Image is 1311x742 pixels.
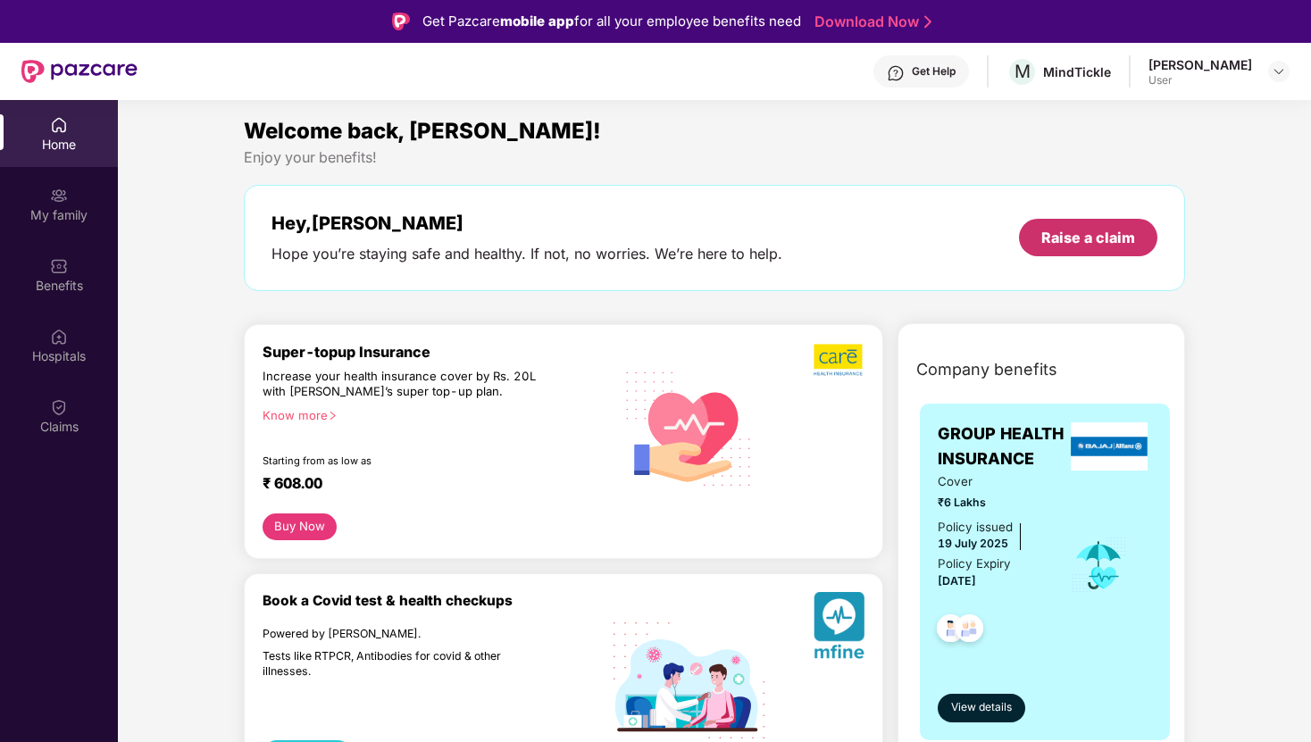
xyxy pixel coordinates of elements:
img: svg+xml;base64,PHN2ZyB4bWxucz0iaHR0cDovL3d3dy53My5vcmcvMjAwMC9zdmciIHhtbG5zOnhsaW5rPSJodHRwOi8vd3... [614,351,764,504]
div: Policy Expiry [938,554,1011,573]
img: svg+xml;base64,PHN2ZyB4bWxucz0iaHR0cDovL3d3dy53My5vcmcvMjAwMC9zdmciIHdpZHRoPSI0OC45NDMiIGhlaWdodD... [929,609,973,653]
div: Starting from as low as [263,454,538,467]
img: svg+xml;base64,PHN2ZyB4bWxucz0iaHR0cDovL3d3dy53My5vcmcvMjAwMC9zdmciIHhtbG5zOnhsaW5rPSJodHRwOi8vd3... [814,592,864,666]
img: svg+xml;base64,PHN2ZyBpZD0iRHJvcGRvd24tMzJ4MzIiIHhtbG5zPSJodHRwOi8vd3d3LnczLm9yZy8yMDAwL3N2ZyIgd2... [1272,64,1286,79]
div: Hope you’re staying safe and healthy. If not, no worries. We’re here to help. [271,245,782,263]
div: User [1148,73,1252,88]
span: 19 July 2025 [938,537,1008,550]
img: svg+xml;base64,PHN2ZyB3aWR0aD0iMjAiIGhlaWdodD0iMjAiIHZpZXdCb3g9IjAgMCAyMCAyMCIgZmlsbD0ibm9uZSIgeG... [50,187,68,204]
img: Logo [392,13,410,30]
img: svg+xml;base64,PHN2ZyBpZD0iSG9tZSIgeG1sbnM9Imh0dHA6Ly93d3cudzMub3JnLzIwMDAvc3ZnIiB3aWR0aD0iMjAiIG... [50,116,68,134]
button: View details [938,694,1025,722]
img: Stroke [924,13,931,31]
div: Know more [263,408,603,421]
div: ₹ 608.00 [263,474,596,496]
span: Cover [938,472,1045,491]
img: svg+xml;base64,PHN2ZyBpZD0iQ2xhaW0iIHhtbG5zPSJodHRwOi8vd3d3LnczLm9yZy8yMDAwL3N2ZyIgd2lkdGg9IjIwIi... [50,398,68,416]
strong: mobile app [500,13,574,29]
img: svg+xml;base64,PHN2ZyBpZD0iQmVuZWZpdHMiIHhtbG5zPSJodHRwOi8vd3d3LnczLm9yZy8yMDAwL3N2ZyIgd2lkdGg9Ij... [50,257,68,275]
img: svg+xml;base64,PHN2ZyB4bWxucz0iaHR0cDovL3d3dy53My5vcmcvMjAwMC9zdmciIHdpZHRoPSIxOTIiIGhlaWdodD0iMT... [614,622,764,738]
img: b5dec4f62d2307b9de63beb79f102df3.png [814,343,864,377]
div: MindTickle [1043,63,1111,80]
div: Increase your health insurance cover by Rs. 20L with [PERSON_NAME]’s super top-up plan. [263,369,537,400]
img: icon [1070,536,1128,595]
span: Welcome back, [PERSON_NAME]! [244,118,601,144]
div: Get Help [912,64,956,79]
img: svg+xml;base64,PHN2ZyBpZD0iSGVscC0zMngzMiIgeG1sbnM9Imh0dHA6Ly93d3cudzMub3JnLzIwMDAvc3ZnIiB3aWR0aD... [887,64,905,82]
span: ₹6 Lakhs [938,494,1045,511]
button: Buy Now [263,513,337,540]
span: right [328,411,338,421]
div: Policy issued [938,518,1013,537]
div: Hey, [PERSON_NAME] [271,213,782,234]
img: New Pazcare Logo [21,60,138,83]
div: Tests like RTPCR, Antibodies for covid & other illnesses. [263,649,537,679]
div: Enjoy your benefits! [244,148,1185,167]
span: View details [951,699,1012,716]
a: Download Now [814,13,926,31]
span: [DATE] [938,574,976,588]
span: M [1015,61,1031,82]
img: insurerLogo [1071,422,1148,471]
span: Company benefits [916,357,1057,382]
div: Raise a claim [1041,228,1135,247]
div: Get Pazcare for all your employee benefits need [422,11,801,32]
span: GROUP HEALTH INSURANCE [938,421,1066,472]
div: Book a Covid test & health checkups [263,592,614,609]
img: svg+xml;base64,PHN2ZyBpZD0iSG9zcGl0YWxzIiB4bWxucz0iaHR0cDovL3d3dy53My5vcmcvMjAwMC9zdmciIHdpZHRoPS... [50,328,68,346]
div: [PERSON_NAME] [1148,56,1252,73]
div: Powered by [PERSON_NAME]. [263,627,537,642]
div: Super-topup Insurance [263,343,614,361]
img: svg+xml;base64,PHN2ZyB4bWxucz0iaHR0cDovL3d3dy53My5vcmcvMjAwMC9zdmciIHdpZHRoPSI0OC45NDMiIGhlaWdodD... [948,609,991,653]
